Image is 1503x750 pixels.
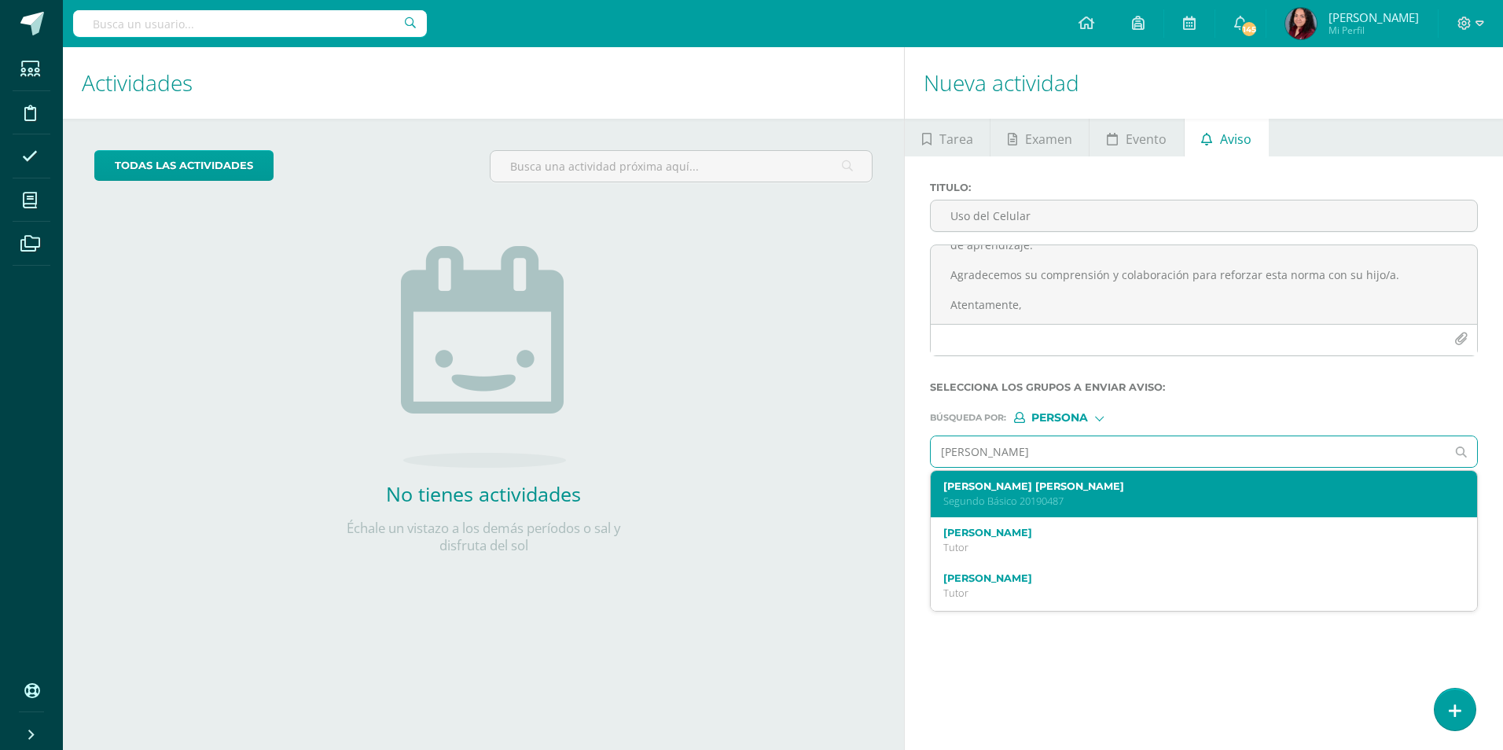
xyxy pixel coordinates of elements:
[990,119,1089,156] a: Examen
[930,381,1478,393] label: Selecciona los grupos a enviar aviso :
[94,150,274,181] a: todas las Actividades
[401,246,566,468] img: no_activities.png
[931,245,1477,324] textarea: Estimados padres de familia, Les informamos que [DATE], durante el horario escolar, su hija [PERS...
[943,480,1442,492] label: [PERSON_NAME] [PERSON_NAME]
[931,200,1477,231] input: Titulo
[1126,120,1167,158] span: Evento
[930,182,1478,193] label: Titulo :
[943,572,1442,584] label: [PERSON_NAME]
[1025,120,1072,158] span: Examen
[1014,412,1132,423] div: [object Object]
[1285,8,1317,39] img: d1a1e1938b2129473632f39149ad8a41.png
[931,436,1446,467] input: Ej. Mario Galindo
[82,47,885,119] h1: Actividades
[326,480,641,507] h2: No tienes actividades
[943,586,1442,600] p: Tutor
[905,119,990,156] a: Tarea
[1090,119,1183,156] a: Evento
[930,414,1006,422] span: Búsqueda por :
[943,541,1442,554] p: Tutor
[491,151,872,182] input: Busca una actividad próxima aquí...
[73,10,427,37] input: Busca un usuario...
[1328,9,1419,25] span: [PERSON_NAME]
[1328,24,1419,37] span: Mi Perfil
[326,520,641,554] p: Échale un vistazo a los demás períodos o sal y disfruta del sol
[924,47,1484,119] h1: Nueva actividad
[939,120,973,158] span: Tarea
[1031,414,1088,422] span: Persona
[1240,20,1258,38] span: 145
[1185,119,1269,156] a: Aviso
[943,494,1442,508] p: Segundo Básico 20190487
[1220,120,1251,158] span: Aviso
[943,527,1442,539] label: [PERSON_NAME]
